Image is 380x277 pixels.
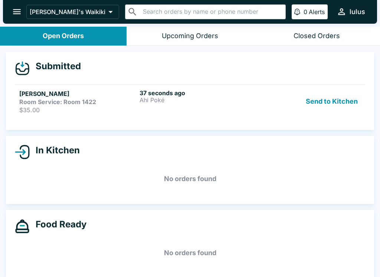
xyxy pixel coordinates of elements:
button: open drawer [7,2,26,21]
h5: No orders found [15,240,365,266]
h4: Food Ready [30,219,86,230]
h5: No orders found [15,166,365,192]
strong: Room Service: Room 1422 [19,98,96,106]
a: [PERSON_NAME]Room Service: Room 1422$35.0037 seconds agoAhi PokéSend to Kitchen [15,84,365,118]
p: $35.00 [19,106,137,114]
h4: In Kitchen [30,145,80,156]
div: lulus [350,7,365,16]
button: Send to Kitchen [303,89,361,114]
h6: 37 seconds ago [140,89,257,97]
h5: [PERSON_NAME] [19,89,137,98]
p: Ahi Poké [140,97,257,103]
h4: Submitted [30,61,81,72]
p: 0 [304,8,307,16]
div: Open Orders [43,32,84,40]
input: Search orders by name or phone number [141,7,282,17]
p: Alerts [309,8,325,16]
button: [PERSON_NAME]'s Waikiki [26,5,119,19]
p: [PERSON_NAME]'s Waikiki [30,8,105,16]
div: Closed Orders [294,32,340,40]
div: Upcoming Orders [162,32,218,40]
button: lulus [334,4,368,20]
